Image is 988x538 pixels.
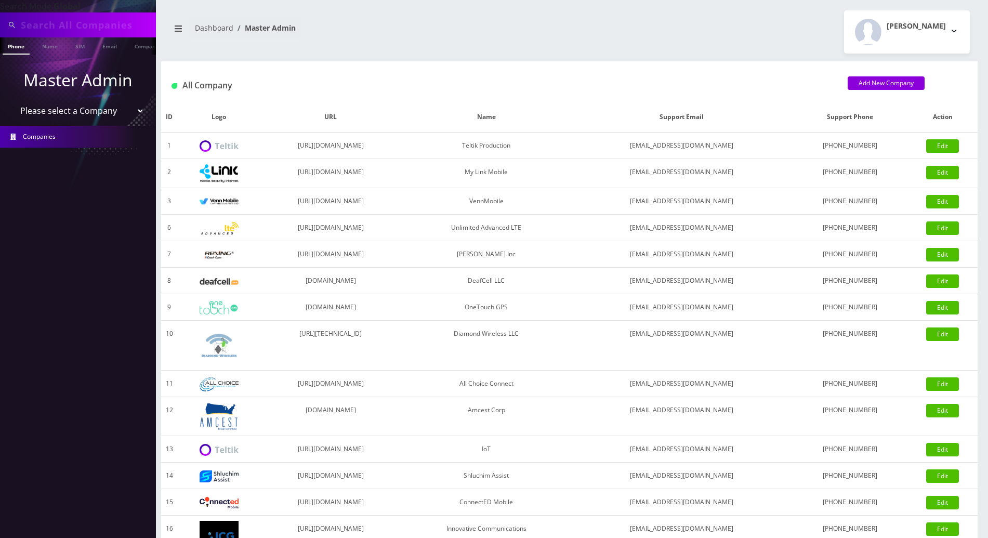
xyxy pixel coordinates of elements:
a: Edit [926,522,959,536]
h1: All Company [172,81,832,90]
img: Diamond Wireless LLC [200,326,239,365]
td: [EMAIL_ADDRESS][DOMAIN_NAME] [571,436,792,463]
td: [URL][DOMAIN_NAME] [260,463,401,489]
a: Email [97,37,122,54]
td: [PHONE_NUMBER] [792,397,908,436]
td: [URL][DOMAIN_NAME] [260,241,401,268]
a: Dashboard [195,23,233,33]
img: ConnectED Mobile [200,497,239,508]
a: Edit [926,301,959,314]
td: [EMAIL_ADDRESS][DOMAIN_NAME] [571,371,792,397]
td: [PHONE_NUMBER] [792,188,908,215]
td: 1 [161,133,177,159]
a: Phone [3,37,30,55]
td: 7 [161,241,177,268]
a: Edit [926,166,959,179]
td: [PHONE_NUMBER] [792,215,908,241]
td: 12 [161,397,177,436]
img: All Company [172,83,177,89]
td: [PHONE_NUMBER] [792,463,908,489]
img: IoT [200,444,239,456]
td: [EMAIL_ADDRESS][DOMAIN_NAME] [571,159,792,188]
a: SIM [70,37,90,54]
strong: Global [54,1,81,12]
a: Company [129,37,164,54]
td: [EMAIL_ADDRESS][DOMAIN_NAME] [571,268,792,294]
a: Edit [926,274,959,288]
td: [PHONE_NUMBER] [792,241,908,268]
img: My Link Mobile [200,164,239,182]
td: Diamond Wireless LLC [401,321,572,371]
a: Edit [926,195,959,208]
td: [PHONE_NUMBER] [792,159,908,188]
nav: breadcrumb [169,17,562,47]
td: [PHONE_NUMBER] [792,371,908,397]
a: Edit [926,327,959,341]
li: Master Admin [233,22,296,33]
td: [PHONE_NUMBER] [792,294,908,321]
span: Companies [23,132,56,141]
td: [EMAIL_ADDRESS][DOMAIN_NAME] [571,463,792,489]
td: [EMAIL_ADDRESS][DOMAIN_NAME] [571,241,792,268]
td: All Choice Connect [401,371,572,397]
td: 6 [161,215,177,241]
a: Edit [926,221,959,235]
td: VennMobile [401,188,572,215]
input: Search All Companies [21,15,153,35]
th: Logo [177,102,260,133]
img: Shluchim Assist [200,470,239,482]
th: URL [260,102,401,133]
td: [PHONE_NUMBER] [792,268,908,294]
a: Name [37,37,63,54]
img: DeafCell LLC [200,278,239,285]
td: [EMAIL_ADDRESS][DOMAIN_NAME] [571,133,792,159]
td: [EMAIL_ADDRESS][DOMAIN_NAME] [571,294,792,321]
img: OneTouch GPS [200,301,239,314]
td: [DOMAIN_NAME] [260,268,401,294]
td: [EMAIL_ADDRESS][DOMAIN_NAME] [571,321,792,371]
td: 9 [161,294,177,321]
td: 8 [161,268,177,294]
td: [URL][DOMAIN_NAME] [260,133,401,159]
td: [EMAIL_ADDRESS][DOMAIN_NAME] [571,188,792,215]
td: [URL][DOMAIN_NAME] [260,215,401,241]
td: OneTouch GPS [401,294,572,321]
img: VennMobile [200,198,239,205]
td: 11 [161,371,177,397]
td: 3 [161,188,177,215]
a: Edit [926,248,959,261]
td: [PHONE_NUMBER] [792,133,908,159]
td: [URL][TECHNICAL_ID] [260,321,401,371]
td: [URL][DOMAIN_NAME] [260,159,401,188]
a: Edit [926,443,959,456]
img: Unlimited Advanced LTE [200,222,239,235]
button: [PERSON_NAME] [844,10,970,54]
td: [URL][DOMAIN_NAME] [260,188,401,215]
td: 10 [161,321,177,371]
td: [EMAIL_ADDRESS][DOMAIN_NAME] [571,397,792,436]
td: Teltik Production [401,133,572,159]
img: All Choice Connect [200,377,239,391]
td: [URL][DOMAIN_NAME] [260,436,401,463]
h2: [PERSON_NAME] [887,22,946,31]
td: [PHONE_NUMBER] [792,489,908,516]
td: 13 [161,436,177,463]
a: Edit [926,404,959,417]
th: Name [401,102,572,133]
td: Shluchim Assist [401,463,572,489]
td: [PERSON_NAME] Inc [401,241,572,268]
td: 15 [161,489,177,516]
a: Edit [926,469,959,483]
th: Action [908,102,978,133]
th: Support Email [571,102,792,133]
td: Unlimited Advanced LTE [401,215,572,241]
img: Rexing Inc [200,250,239,260]
td: [EMAIL_ADDRESS][DOMAIN_NAME] [571,215,792,241]
td: [PHONE_NUMBER] [792,321,908,371]
td: My Link Mobile [401,159,572,188]
td: [EMAIL_ADDRESS][DOMAIN_NAME] [571,489,792,516]
td: Amcest Corp [401,397,572,436]
td: ConnectED Mobile [401,489,572,516]
th: Support Phone [792,102,908,133]
td: [URL][DOMAIN_NAME] [260,489,401,516]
